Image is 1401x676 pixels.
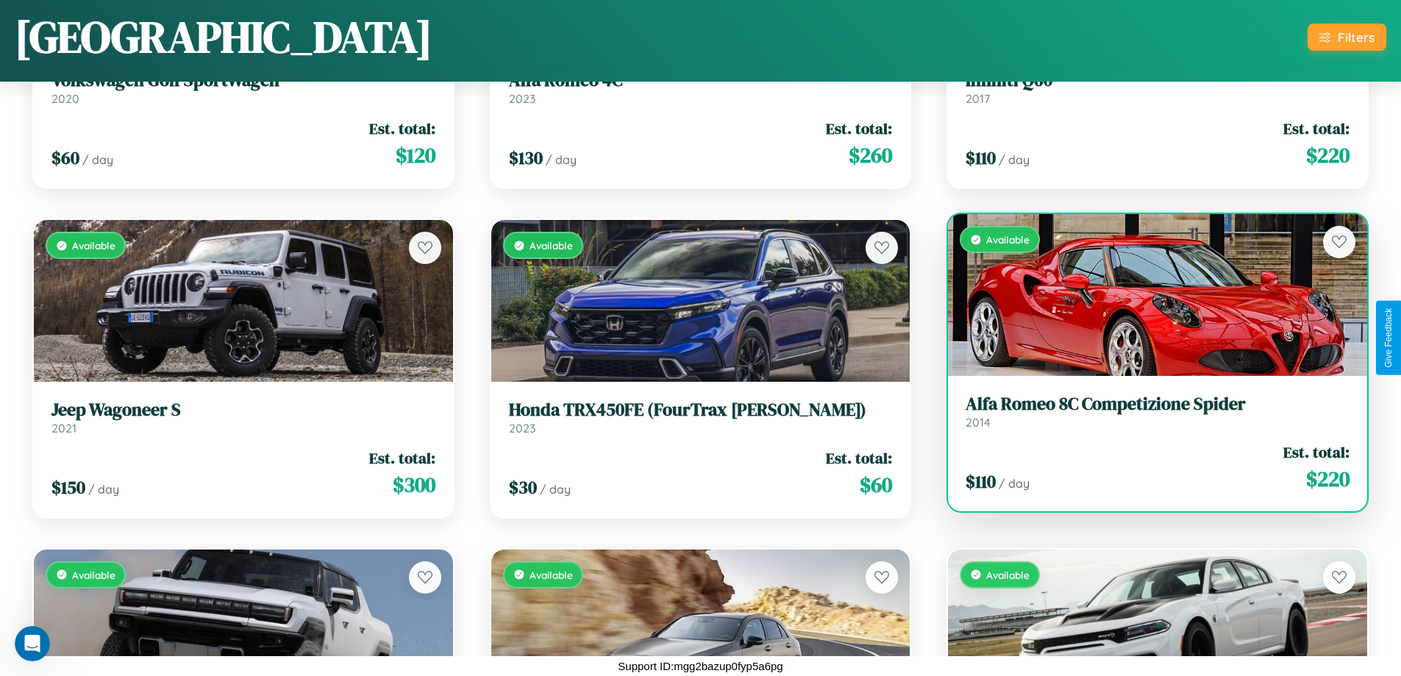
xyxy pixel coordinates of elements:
span: $ 150 [51,475,85,499]
span: Available [530,569,573,581]
iframe: Intercom live chat [15,626,50,661]
span: Est. total: [1283,118,1350,139]
span: / day [540,482,571,497]
span: / day [82,152,113,167]
span: 2023 [509,91,535,106]
span: / day [88,482,119,497]
span: Est. total: [1283,441,1350,463]
span: Est. total: [369,118,435,139]
span: 2020 [51,91,79,106]
span: Available [72,239,115,252]
span: 2017 [966,91,990,106]
button: Filters [1308,24,1386,51]
span: $ 60 [860,470,892,499]
div: Filters [1338,29,1375,45]
a: Volkswagen Golf SportWagen2020 [51,70,435,106]
a: Alfa Romeo 4C2023 [509,70,893,106]
h3: Honda TRX450FE (FourTrax [PERSON_NAME]) [509,399,893,421]
span: $ 120 [396,140,435,170]
h3: Alfa Romeo 8C Competizione Spider [966,394,1350,415]
span: $ 220 [1306,464,1350,494]
span: / day [999,476,1030,491]
span: 2021 [51,421,76,435]
span: 2014 [966,415,991,430]
span: $ 130 [509,146,543,170]
h1: [GEOGRAPHIC_DATA] [15,7,432,67]
span: Available [986,233,1030,246]
span: $ 300 [393,470,435,499]
a: Honda TRX450FE (FourTrax [PERSON_NAME])2023 [509,399,893,435]
span: Available [530,239,573,252]
span: $ 260 [849,140,892,170]
div: Give Feedback [1383,308,1394,368]
span: $ 60 [51,146,79,170]
a: Infiniti Q602017 [966,70,1350,106]
span: Available [986,569,1030,581]
span: Est. total: [826,118,892,139]
span: Est. total: [369,447,435,469]
a: Alfa Romeo 8C Competizione Spider2014 [966,394,1350,430]
h3: Volkswagen Golf SportWagen [51,70,435,91]
span: $ 30 [509,475,537,499]
span: $ 110 [966,146,996,170]
h3: Jeep Wagoneer S [51,399,435,421]
span: / day [999,152,1030,167]
span: $ 220 [1306,140,1350,170]
span: Available [72,569,115,581]
span: $ 110 [966,469,996,494]
span: / day [546,152,577,167]
span: Est. total: [826,447,892,469]
a: Jeep Wagoneer S2021 [51,399,435,435]
p: Support ID: mgg2bazup0fyp5a6pg [618,656,783,676]
span: 2023 [509,421,535,435]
